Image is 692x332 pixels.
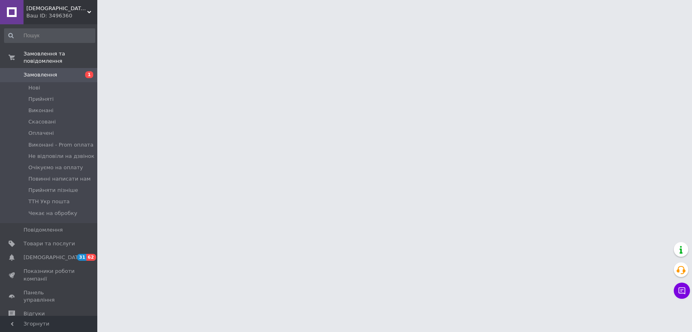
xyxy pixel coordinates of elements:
[24,310,45,317] span: Відгуки
[85,71,93,78] span: 1
[28,141,93,149] span: Виконані - Prom оплата
[24,268,75,282] span: Показники роботи компанії
[77,254,86,261] span: 31
[26,5,87,12] span: LADY BOSS - все для манікюру та краси
[28,153,94,160] span: Не відповіли на дзвінок
[4,28,95,43] input: Пошук
[674,283,690,299] button: Чат з покупцем
[26,12,97,19] div: Ваш ID: 3496360
[86,254,96,261] span: 62
[24,50,97,65] span: Замовлення та повідомлення
[28,164,83,171] span: Очікуємо на оплату
[28,96,54,103] span: Прийняті
[28,210,77,217] span: Чекає на обробку
[24,240,75,247] span: Товари та послуги
[28,107,54,114] span: Виконані
[24,226,63,234] span: Повідомлення
[28,84,40,92] span: Нові
[28,118,56,126] span: Скасовані
[24,254,84,261] span: [DEMOGRAPHIC_DATA]
[28,175,91,183] span: Повинні написати нам
[24,71,57,79] span: Замовлення
[24,289,75,304] span: Панель управління
[28,187,78,194] span: Прийняти пізніше
[28,198,70,205] span: ТТН Укр пошта
[28,130,54,137] span: Оплачені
